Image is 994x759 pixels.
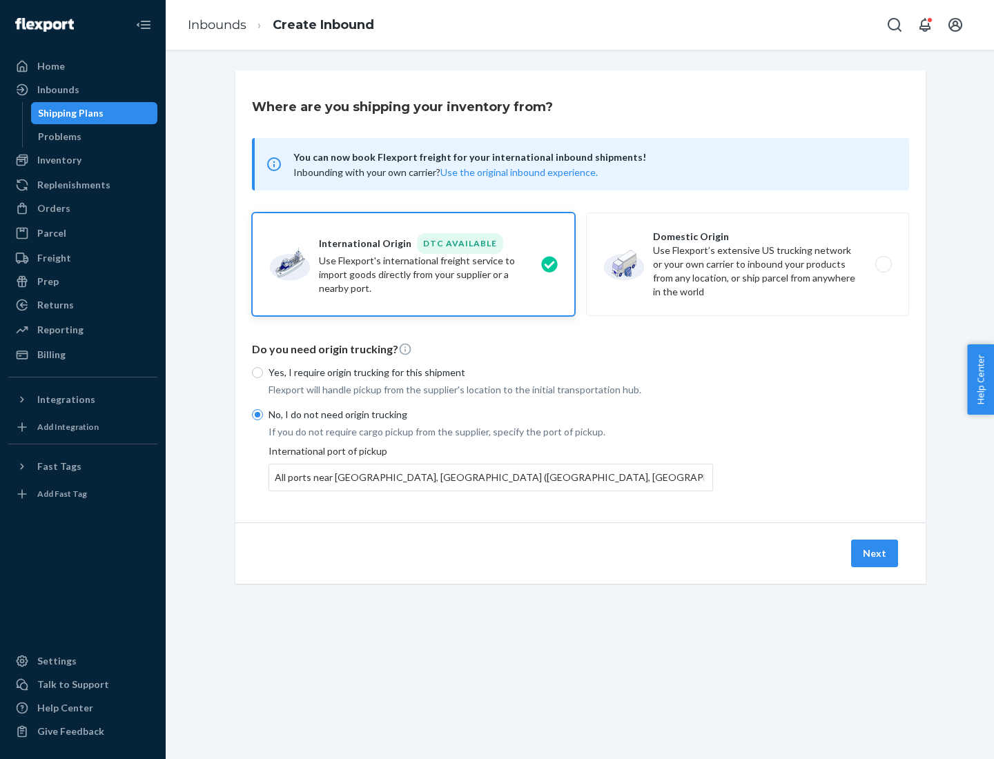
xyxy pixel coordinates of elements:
[881,11,908,39] button: Open Search Box
[8,174,157,196] a: Replenishments
[37,421,99,433] div: Add Integration
[37,488,87,500] div: Add Fast Tag
[37,393,95,406] div: Integrations
[31,126,158,148] a: Problems
[252,409,263,420] input: No, I do not need origin trucking
[37,323,84,337] div: Reporting
[8,650,157,672] a: Settings
[8,247,157,269] a: Freight
[252,367,263,378] input: Yes, I require origin trucking for this shipment
[37,654,77,668] div: Settings
[269,366,713,379] p: Yes, I require origin trucking for this shipment
[177,5,385,46] ol: breadcrumbs
[8,720,157,742] button: Give Feedback
[269,383,713,397] p: Flexport will handle pickup from the supplier's location to the initial transportation hub.
[8,416,157,438] a: Add Integration
[31,102,158,124] a: Shipping Plans
[37,724,104,738] div: Give Feedback
[188,17,246,32] a: Inbounds
[440,166,598,179] button: Use the original inbound experience.
[967,344,994,415] button: Help Center
[911,11,939,39] button: Open notifications
[252,98,553,116] h3: Where are you shipping your inventory from?
[37,83,79,97] div: Inbounds
[942,11,969,39] button: Open account menu
[38,130,81,144] div: Problems
[8,294,157,316] a: Returns
[8,455,157,477] button: Fast Tags
[37,251,71,265] div: Freight
[269,444,713,491] div: International port of pickup
[37,701,93,715] div: Help Center
[37,678,109,691] div: Talk to Support
[37,178,110,192] div: Replenishments
[8,344,157,366] a: Billing
[293,166,598,178] span: Inbounding with your own carrier?
[8,222,157,244] a: Parcel
[38,106,104,120] div: Shipping Plans
[8,388,157,411] button: Integrations
[37,298,74,312] div: Returns
[8,270,157,293] a: Prep
[37,226,66,240] div: Parcel
[8,197,157,219] a: Orders
[8,697,157,719] a: Help Center
[15,18,74,32] img: Flexport logo
[8,483,157,505] a: Add Fast Tag
[37,275,59,288] div: Prep
[269,408,713,422] p: No, I do not need origin trucking
[8,149,157,171] a: Inventory
[293,149,893,166] span: You can now book Flexport freight for your international inbound shipments!
[8,55,157,77] a: Home
[37,59,65,73] div: Home
[269,425,713,439] p: If you do not require cargo pickup from the supplier, specify the port of pickup.
[8,673,157,696] a: Talk to Support
[37,460,81,473] div: Fast Tags
[252,342,909,357] p: Do you need origin trucking?
[8,319,157,341] a: Reporting
[8,79,157,101] a: Inbounds
[37,348,66,362] div: Billing
[37,153,81,167] div: Inventory
[273,17,374,32] a: Create Inbound
[851,540,898,567] button: Next
[130,11,157,39] button: Close Navigation
[37,201,70,215] div: Orders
